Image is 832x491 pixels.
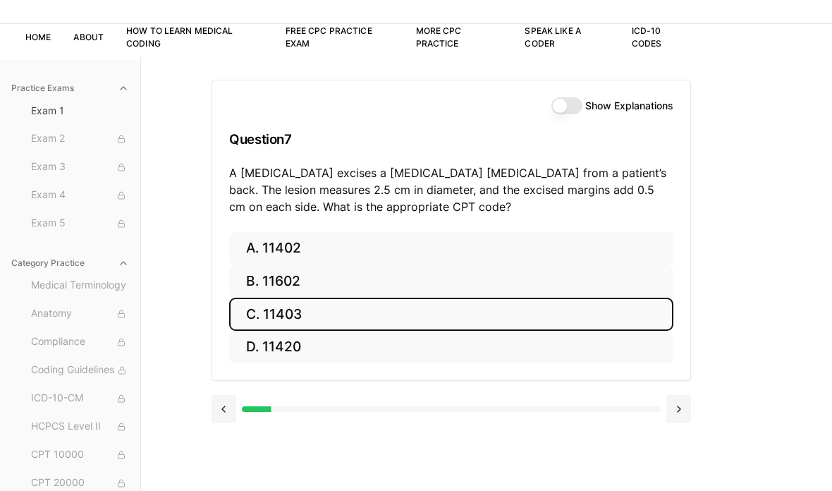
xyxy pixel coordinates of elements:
button: Exam 5 [25,212,135,235]
button: Category Practice [6,252,135,274]
span: HCPCS Level II [31,419,129,435]
a: How to Learn Medical Coding [126,25,233,49]
span: Exam 2 [31,131,129,147]
a: About [73,32,104,42]
button: A. 11402 [229,232,673,265]
span: CPT 20000 [31,475,129,491]
span: CPT 10000 [31,447,129,463]
h3: Question 7 [229,119,673,160]
button: Practice Exams [6,77,135,99]
button: D. 11420 [229,331,673,364]
button: B. 11602 [229,265,673,298]
button: CPT 10000 [25,444,135,466]
a: ICD-10 Codes [632,25,662,49]
span: Compliance [31,334,129,350]
span: Exam 5 [31,216,129,231]
button: Compliance [25,331,135,353]
button: C. 11403 [229,298,673,331]
button: ICD-10-CM [25,387,135,410]
p: A [MEDICAL_DATA] excises a [MEDICAL_DATA] [MEDICAL_DATA] from a patient’s back. The lesion measur... [229,164,673,215]
button: Exam 3 [25,156,135,178]
button: Exam 1 [25,99,135,122]
label: Show Explanations [585,101,673,111]
a: More CPC Practice [416,25,462,49]
button: Anatomy [25,303,135,325]
button: Exam 4 [25,184,135,207]
button: Coding Guidelines [25,359,135,382]
button: Medical Terminology [25,274,135,297]
span: Exam 1 [31,104,129,118]
span: ICD-10-CM [31,391,129,406]
span: Coding Guidelines [31,363,129,378]
a: Free CPC Practice Exam [286,25,372,49]
a: Speak Like a Coder [525,25,580,49]
button: HCPCS Level II [25,416,135,438]
button: Exam 2 [25,128,135,150]
a: Home [25,32,51,42]
span: Medical Terminology [31,278,129,293]
span: Anatomy [31,306,129,322]
span: Exam 4 [31,188,129,203]
span: Exam 3 [31,159,129,175]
